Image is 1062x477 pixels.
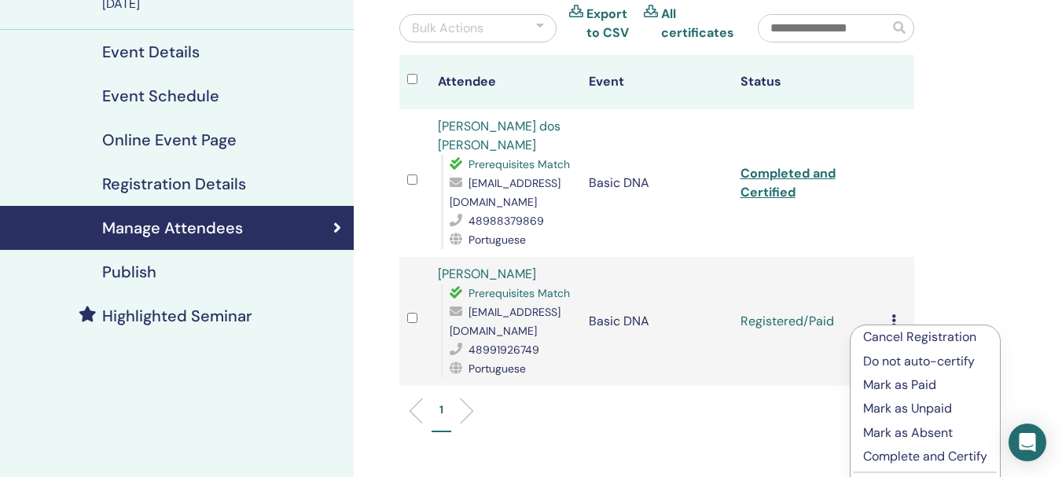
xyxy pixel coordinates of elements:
a: Export to CSV [586,5,631,42]
span: [EMAIL_ADDRESS][DOMAIN_NAME] [450,305,560,338]
a: [PERSON_NAME] [438,266,536,282]
span: 48991926749 [469,343,539,357]
th: Status [733,55,884,109]
span: Portuguese [469,361,526,376]
h4: Manage Attendees [102,218,243,237]
div: Open Intercom Messenger [1009,424,1046,461]
div: Bulk Actions [412,19,483,38]
p: Mark as Unpaid [863,399,987,418]
a: [PERSON_NAME] dos [PERSON_NAME] [438,118,560,153]
a: All certificates [661,5,734,42]
p: Mark as Absent [863,424,987,442]
span: Portuguese [469,233,526,247]
th: Event [581,55,733,109]
h4: Registration Details [102,174,246,193]
h4: Event Details [102,42,200,61]
span: Prerequisites Match [469,286,570,300]
p: 1 [439,402,443,418]
h4: Highlighted Seminar [102,306,252,325]
td: Basic DNA [581,109,733,257]
th: Attendee [430,55,582,109]
h4: Online Event Page [102,130,237,149]
h4: Event Schedule [102,86,219,105]
span: [EMAIL_ADDRESS][DOMAIN_NAME] [450,176,560,209]
td: Basic DNA [581,257,733,386]
p: Do not auto-certify [863,352,987,371]
p: Complete and Certify [863,447,987,466]
span: Prerequisites Match [469,157,570,171]
a: Completed and Certified [740,165,836,200]
p: Cancel Registration [863,328,987,347]
span: 48988379869 [469,214,544,228]
p: Mark as Paid [863,376,987,394]
h4: Publish [102,262,156,281]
